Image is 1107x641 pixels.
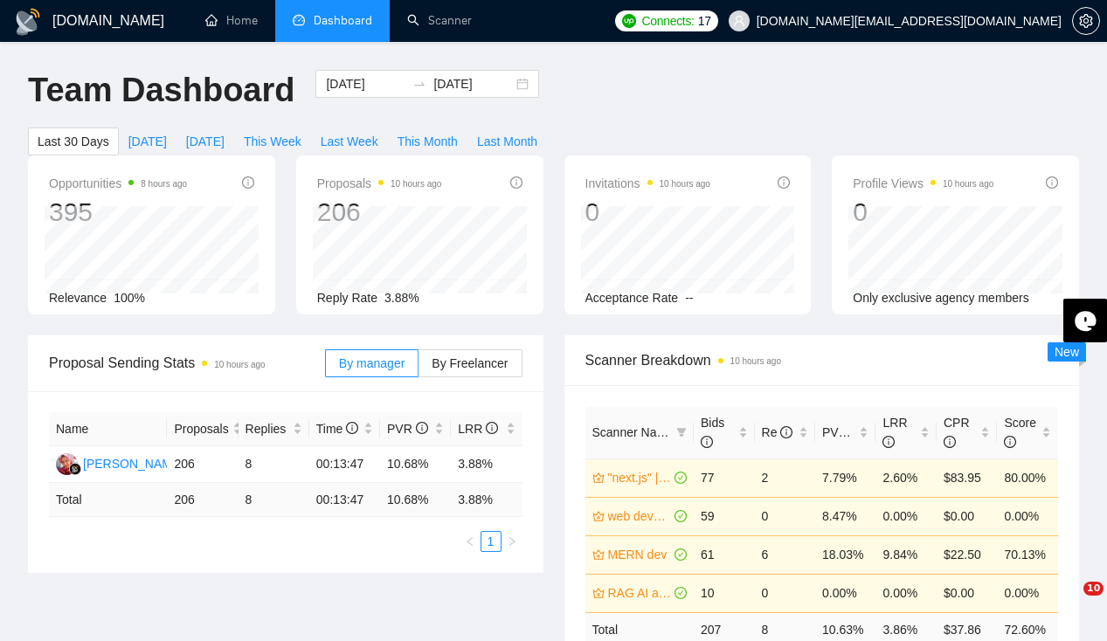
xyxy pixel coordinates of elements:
div: 395 [49,196,187,229]
span: setting [1073,14,1099,28]
button: setting [1072,7,1100,35]
img: upwork-logo.png [622,14,636,28]
button: Last Week [311,128,388,155]
span: Scanner Breakdown [585,349,1059,371]
span: Connects: [641,11,694,31]
img: DP [56,453,78,475]
time: 10 hours ago [660,179,710,189]
td: 61 [694,535,754,574]
span: right [507,536,517,547]
span: Last Week [321,132,378,151]
td: 9.84% [875,535,936,574]
input: End date [433,74,513,93]
span: Opportunities [49,173,187,194]
td: 00:13:47 [309,446,380,483]
td: 0.00% [875,574,936,612]
span: filter [676,427,687,438]
span: crown [592,548,605,561]
span: 100% [114,291,145,305]
span: Relevance [49,291,107,305]
button: This Week [234,128,311,155]
button: left [460,531,481,552]
a: "next.js" | "next js [608,468,672,487]
span: check-circle [675,510,687,522]
a: searchScanner [407,13,472,28]
td: 3.88 % [451,483,522,517]
img: gigradar-bm.png [69,463,81,475]
td: 3.88% [451,446,522,483]
h1: Team Dashboard [28,70,294,111]
span: This Week [244,132,301,151]
span: Time [316,422,358,436]
td: 7.79% [815,458,875,497]
span: Only exclusive agency members [853,291,1029,305]
time: 10 hours ago [730,356,781,366]
span: info-circle [510,176,522,189]
td: 00:13:47 [309,483,380,517]
span: info-circle [416,422,428,434]
span: Acceptance Rate [585,291,679,305]
button: [DATE] [119,128,176,155]
td: Total [49,483,167,517]
span: 17 [698,11,711,31]
span: 10 [1083,582,1104,596]
iframe: Intercom live chat [1048,582,1090,624]
span: This Month [398,132,458,151]
td: 77 [694,458,754,497]
span: -- [685,291,693,305]
td: 0.00% [875,497,936,535]
td: 206 [167,446,238,483]
span: New [1055,345,1079,359]
span: info-circle [346,422,358,434]
td: 0 [755,497,815,535]
a: setting [1072,14,1100,28]
span: Proposals [174,419,228,438]
span: crown [592,510,605,522]
td: 0 [755,574,815,612]
button: Last Month [467,128,547,155]
span: Last 30 Days [38,132,109,151]
span: Re [762,425,793,439]
span: check-circle [675,548,687,561]
a: homeHome [205,13,258,28]
td: 8.47% [815,497,875,535]
td: 10 [694,574,754,612]
td: 8 [239,483,309,517]
a: DP[PERSON_NAME] [56,456,183,470]
span: Proposal Sending Stats [49,352,325,374]
span: info-circle [1046,176,1058,189]
span: info-circle [486,422,498,434]
span: Dashboard [314,13,372,28]
span: Last Month [477,132,537,151]
a: MERN dev [608,545,672,564]
span: Profile Views [853,173,993,194]
th: Name [49,412,167,446]
span: check-circle [675,472,687,484]
span: info-circle [780,426,792,438]
img: logo [14,8,42,36]
span: Proposals [317,173,442,194]
td: 10.68 % [380,483,451,517]
a: 1 [481,532,501,551]
span: PVR [387,422,428,436]
button: [DATE] [176,128,234,155]
span: CPR [944,416,970,449]
button: right [502,531,522,552]
div: 206 [317,196,442,229]
td: 2 [755,458,815,497]
span: Bids [701,416,724,449]
input: Start date [326,74,405,93]
td: $0.00 [937,497,997,535]
button: Last 30 Days [28,128,119,155]
span: Score [1004,416,1036,449]
div: 0 [585,196,710,229]
span: By Freelancer [432,356,508,370]
span: Scanner Name [592,425,674,439]
span: PVR [822,425,863,439]
span: to [412,77,426,91]
a: web developmnet [608,507,672,526]
button: This Month [388,128,467,155]
td: 8 [239,446,309,483]
span: user [733,15,745,27]
td: 70.13% [997,535,1058,574]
